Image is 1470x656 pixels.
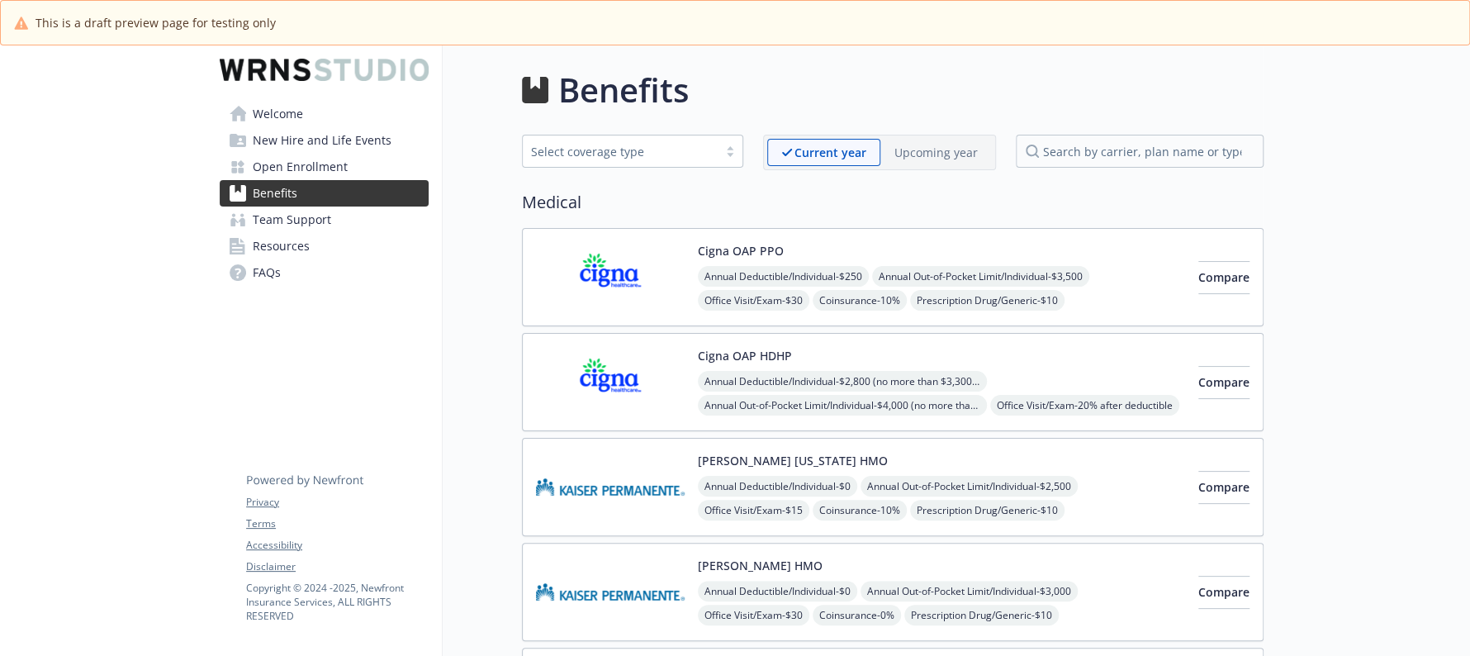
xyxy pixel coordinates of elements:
[246,538,428,553] a: Accessibility
[698,242,784,259] button: Cigna OAP PPO
[698,395,987,416] span: Annual Out-of-Pocket Limit/Individual - $4,000 (no more than $4,000 per individual - within a fam...
[253,233,310,259] span: Resources
[861,581,1078,601] span: Annual Out-of-Pocket Limit/Individual - $3,000
[1198,471,1249,504] button: Compare
[531,143,709,160] div: Select coverage type
[253,127,391,154] span: New Hire and Life Events
[220,154,429,180] a: Open Enrollment
[536,557,685,627] img: Kaiser Permanente Insurance Company carrier logo
[813,605,901,625] span: Coinsurance - 0%
[698,371,987,392] span: Annual Deductible/Individual - $2,800 (no more than $3,300 per individual - within a family)
[536,242,685,312] img: CIGNA carrier logo
[698,557,823,574] button: [PERSON_NAME] HMO
[246,495,428,510] a: Privacy
[1198,269,1249,285] span: Compare
[910,500,1065,521] span: Prescription Drug/Generic - $10
[698,605,809,625] span: Office Visit/Exam - $30
[36,14,276,31] span: This is a draft preview page for testing only
[253,207,331,233] span: Team Support
[872,266,1089,287] span: Annual Out-of-Pocket Limit/Individual - $3,500
[1198,479,1249,495] span: Compare
[1016,135,1264,168] input: search by carrier, plan name or type
[894,144,978,161] p: Upcoming year
[813,500,907,521] span: Coinsurance - 10%
[698,290,809,311] span: Office Visit/Exam - $30
[698,347,792,364] button: Cigna OAP HDHP
[246,559,428,574] a: Disclaimer
[220,101,429,127] a: Welcome
[1198,261,1249,294] button: Compare
[904,605,1059,625] span: Prescription Drug/Generic - $10
[698,452,888,469] button: [PERSON_NAME] [US_STATE] HMO
[220,207,429,233] a: Team Support
[1198,374,1249,390] span: Compare
[1198,366,1249,399] button: Compare
[813,290,907,311] span: Coinsurance - 10%
[220,180,429,207] a: Benefits
[220,127,429,154] a: New Hire and Life Events
[698,266,869,287] span: Annual Deductible/Individual - $250
[794,144,866,161] p: Current year
[990,395,1179,416] span: Office Visit/Exam - 20% after deductible
[698,500,809,521] span: Office Visit/Exam - $15
[910,290,1065,311] span: Prescription Drug/Generic - $10
[220,259,429,286] a: FAQs
[220,233,429,259] a: Resources
[861,476,1078,497] span: Annual Out-of-Pocket Limit/Individual - $2,500
[698,476,857,497] span: Annual Deductible/Individual - $0
[1198,584,1249,600] span: Compare
[1198,576,1249,609] button: Compare
[253,259,281,286] span: FAQs
[246,581,428,623] p: Copyright © 2024 - 2025 , Newfront Insurance Services, ALL RIGHTS RESERVED
[698,581,857,601] span: Annual Deductible/Individual - $0
[536,347,685,417] img: CIGNA carrier logo
[253,101,303,127] span: Welcome
[536,452,685,522] img: Kaiser Permanente of Hawaii carrier logo
[253,154,348,180] span: Open Enrollment
[246,516,428,531] a: Terms
[558,65,689,115] h1: Benefits
[522,190,1264,215] h2: Medical
[253,180,297,207] span: Benefits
